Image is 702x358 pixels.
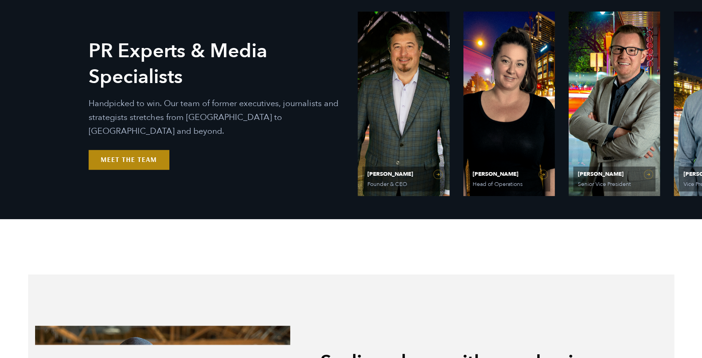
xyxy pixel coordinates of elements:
span: Founder & CEO [367,181,438,187]
p: Handpicked to win. Our team of former executives, journalists and strategists stretches from [GEO... [89,97,344,138]
span: Senior Vice President [578,181,649,187]
span: [PERSON_NAME] [578,171,651,177]
a: View Bio for Olivia Gardner [463,12,555,196]
h2: PR Experts & Media Specialists [89,38,344,90]
span: [PERSON_NAME] [367,171,440,177]
a: Meet the Team [89,150,169,169]
a: View Bio for Matt Grant [569,12,660,196]
span: [PERSON_NAME] [473,171,546,177]
a: View Bio for Ethan Parker [358,12,449,196]
span: Head of Operations [473,181,544,187]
